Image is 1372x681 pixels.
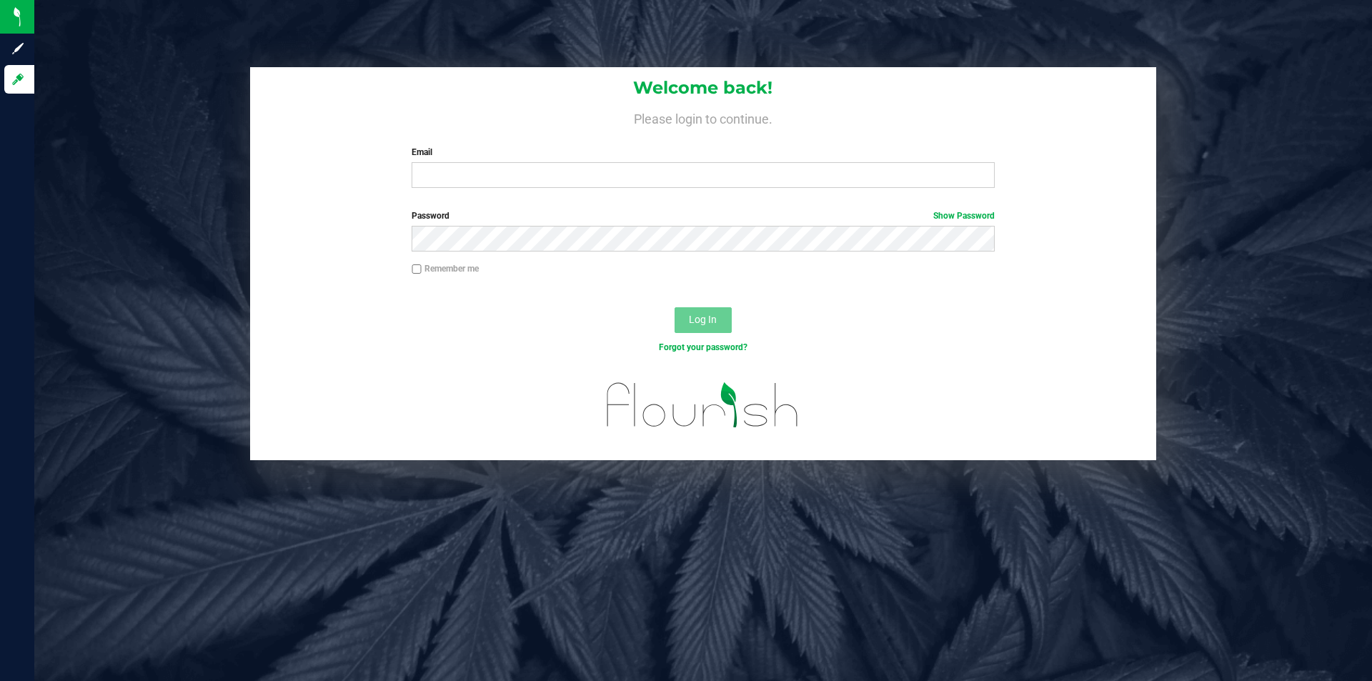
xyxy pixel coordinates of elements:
[11,72,25,86] inline-svg: Log in
[689,314,717,325] span: Log In
[933,211,995,221] a: Show Password
[659,342,747,352] a: Forgot your password?
[250,109,1156,126] h4: Please login to continue.
[675,307,732,333] button: Log In
[11,41,25,56] inline-svg: Sign up
[590,369,816,442] img: flourish_logo.svg
[412,264,422,274] input: Remember me
[250,79,1156,97] h1: Welcome back!
[412,211,449,221] span: Password
[412,146,994,159] label: Email
[412,262,479,275] label: Remember me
